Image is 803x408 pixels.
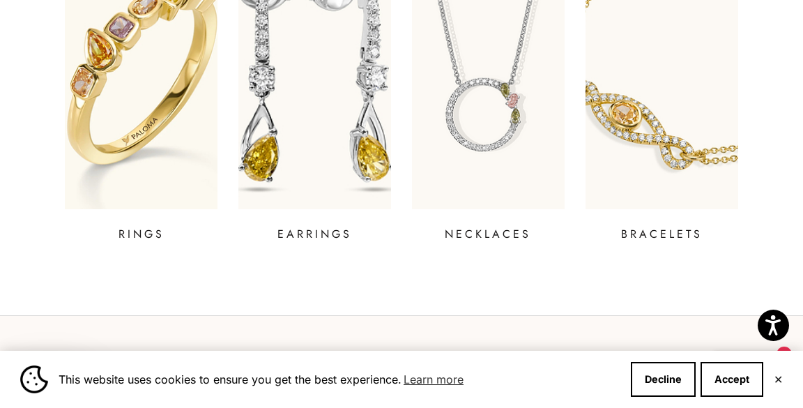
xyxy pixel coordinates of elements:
[118,226,165,243] p: RINGS
[401,369,466,390] a: Learn more
[701,362,763,397] button: Accept
[59,369,620,390] span: This website uses cookies to ensure you get the best experience.
[445,226,531,243] p: NECKLACES
[621,226,703,243] p: BRACELETS
[20,365,48,393] img: Cookie banner
[774,375,783,384] button: Close
[631,362,696,397] button: Decline
[277,226,352,243] p: EARRINGS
